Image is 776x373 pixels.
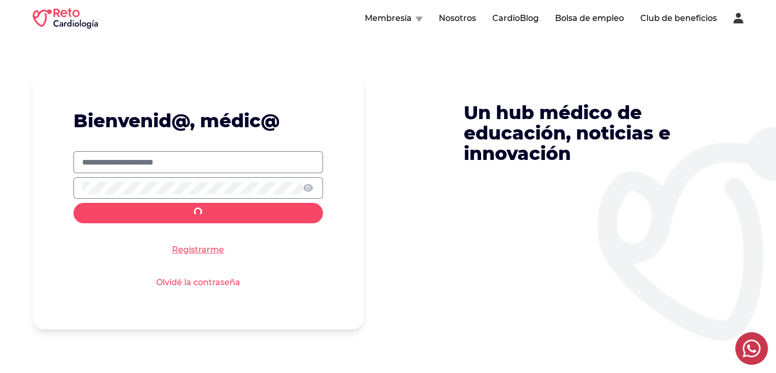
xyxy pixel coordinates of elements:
button: Membresía [365,12,422,25]
h1: Bienvenid@, médic@ [73,110,323,131]
a: Olvidé la contraseña [156,276,240,289]
p: Un hub médico de educación, noticias e innovación [464,102,692,164]
a: Registrarme [172,244,224,256]
img: RETO Cardio Logo [33,8,98,29]
button: Nosotros [439,12,476,25]
button: Club de beneficios [640,12,717,25]
button: Bolsa de empleo [555,12,624,25]
button: CardioBlog [492,12,539,25]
